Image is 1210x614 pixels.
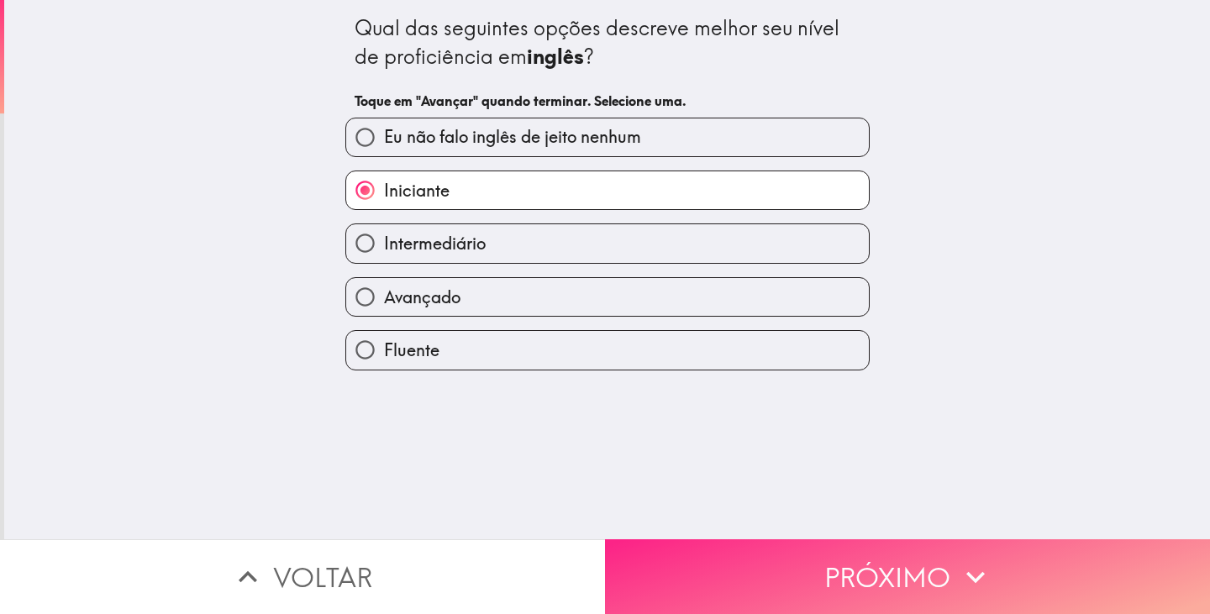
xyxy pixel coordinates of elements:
h6: Toque em "Avançar" quando terminar. Selecione uma. [355,92,860,110]
button: Próximo [605,539,1210,614]
button: Fluente [346,331,869,369]
b: inglês [527,44,584,69]
span: Fluente [384,338,439,362]
button: Avançado [346,278,869,316]
div: Qual das seguintes opções descreve melhor seu nível de proficiência em ? [355,14,860,71]
span: Intermediário [384,232,486,255]
button: Iniciante [346,171,869,209]
button: Eu não falo inglês de jeito nenhum [346,118,869,156]
button: Intermediário [346,224,869,262]
span: Eu não falo inglês de jeito nenhum [384,125,641,149]
span: Iniciante [384,179,450,202]
span: Avançado [384,286,460,309]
